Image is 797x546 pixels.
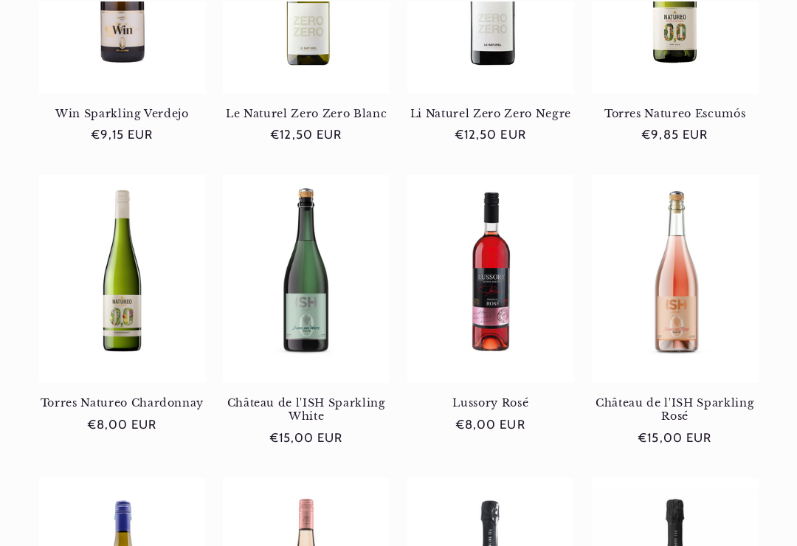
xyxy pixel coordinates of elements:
a: Château de l'ISH Sparkling Rosé [592,396,759,424]
a: Win Sparkling Verdejo [39,107,206,120]
a: Torres Natureo Escumós [592,107,759,120]
a: Château de l'ISH Sparkling White [223,396,390,424]
a: Li Naturel Zero Zero Negre [407,107,574,120]
a: Lussory Rosé [407,396,574,409]
a: Torres Natureo Chardonnay [39,396,206,409]
a: Le Naturel Zero Zero Blanc [223,107,390,120]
